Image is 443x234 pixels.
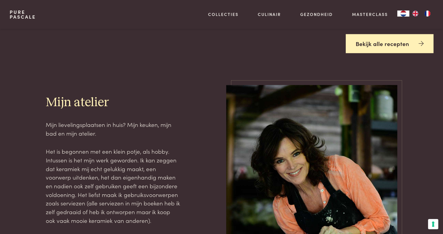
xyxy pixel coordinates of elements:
p: Mijn lievelingsplaatsen in huis? Mijn keuken, mijn bad en mijn atelier. [46,120,181,137]
button: Uw voorkeuren voor toestemming voor trackingtechnologieën [428,219,438,229]
div: Language [397,11,409,17]
aside: Language selected: Nederlands [397,11,433,17]
ul: Language list [409,11,433,17]
p: Het is begonnen met een klein potje, als hobby. Intussen is het mijn werk geworden. Ik kan zeggen... [46,147,181,225]
a: Culinair [258,11,281,17]
a: PurePascale [10,10,36,19]
a: EN [409,11,421,17]
a: Gezondheid [300,11,333,17]
a: Masterclass [352,11,388,17]
a: NL [397,11,409,17]
h2: Mijn atelier [46,95,181,111]
a: Collecties [208,11,239,17]
a: Bekijk alle recepten [346,34,434,53]
a: FR [421,11,433,17]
